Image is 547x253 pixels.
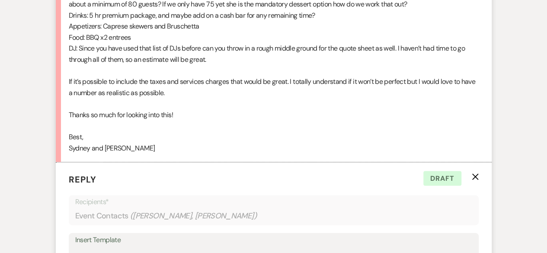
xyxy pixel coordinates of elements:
p: Sydney and [PERSON_NAME] [69,143,479,154]
div: Event Contacts [75,208,472,224]
p: Best, [69,131,479,143]
span: ( [PERSON_NAME], [PERSON_NAME] ) [130,210,257,222]
p: Appetizers: Caprese skewers and Bruschetta [69,21,479,32]
p: Food: BBQ x2 entrees [69,32,479,43]
p: DJ: Since you have used that list of DJs before can you throw in a rough middle ground for the qu... [69,43,479,65]
p: Recipients* [75,196,472,208]
span: Reply [69,174,96,185]
p: Thanks so much for looking into this! [69,109,479,121]
div: Insert Template [75,234,472,247]
p: Drinks: 5 hr premium package, and maybe add on a cash bar for any remaining time? [69,10,479,21]
span: Draft [423,171,461,186]
p: If it’s possible to include the taxes and services charges that would be great. I totally underst... [69,76,479,98]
